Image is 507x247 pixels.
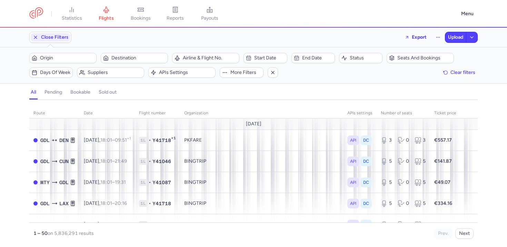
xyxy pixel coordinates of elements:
[152,200,171,207] span: Y41718
[180,214,343,235] td: AEROHUB TECH
[62,15,82,21] span: statistics
[40,179,50,186] span: MTY
[59,136,69,144] span: DEN
[127,136,131,141] sup: +1
[363,158,369,165] span: DC
[30,32,71,42] button: Close Filters
[100,221,112,227] time: 17:03
[400,32,431,43] button: Export
[167,15,184,21] span: reports
[171,136,176,143] span: +1
[139,179,147,186] span: 1L
[84,179,126,185] span: [DATE],
[100,200,127,206] span: –
[99,15,114,21] span: flights
[381,137,392,144] div: 3
[48,230,94,236] span: on 5,836,291 results
[183,55,237,61] span: Airline & Flight No.
[89,6,123,21] a: flights
[415,221,426,228] div: 9
[152,221,171,228] span: HA7043
[149,179,151,186] span: •
[40,221,50,228] span: SJC
[381,200,392,207] div: 5
[434,228,453,239] button: Prev.
[115,158,127,164] time: 21:49
[415,200,426,207] div: 5
[180,151,343,172] td: BINGTRIP
[100,158,127,164] span: –
[100,137,131,143] span: –
[41,35,69,40] span: Close Filters
[350,55,380,61] span: Status
[254,55,285,61] span: Start date
[115,221,128,227] time: 19:44
[398,137,409,144] div: 0
[152,158,171,165] span: Y41046
[100,221,128,227] span: –
[180,108,343,118] th: organization
[88,70,142,75] span: Suppliers
[139,221,147,228] span: 1L
[363,221,369,228] span: DC
[100,137,112,143] time: 18:01
[152,137,171,144] span: Y41718
[149,221,151,228] span: •
[84,137,131,143] span: [DATE],
[100,179,126,185] span: –
[33,230,48,236] strong: 1 – 50
[158,6,192,21] a: reports
[455,228,474,239] button: Next
[339,53,382,63] button: Status
[80,108,135,118] th: date
[363,179,369,186] span: DC
[363,200,369,207] span: DC
[77,67,144,78] button: Suppliers
[101,53,168,63] button: Destination
[100,179,112,185] time: 18:01
[350,200,356,207] span: API
[135,108,180,118] th: Flight number
[343,108,377,118] th: APIs settings
[84,200,127,206] span: [DATE],
[192,6,227,21] a: payouts
[54,6,89,21] a: statistics
[412,35,427,40] span: Export
[172,53,239,63] button: Airline & Flight No.
[152,179,171,186] span: Y41087
[139,200,147,207] span: 1L
[397,55,451,61] span: Seats and bookings
[131,15,151,21] span: bookings
[44,89,62,95] h4: pending
[115,200,127,206] time: 20:16
[149,137,151,144] span: •
[430,108,460,118] th: Ticket price
[398,158,409,165] div: 0
[180,193,343,214] td: BINGTRIP
[31,89,36,95] h4: all
[415,158,426,165] div: 5
[381,158,392,165] div: 5
[434,221,454,227] strong: €340.00
[448,35,463,40] span: Upload
[415,179,426,186] div: 5
[70,89,90,95] h4: bookable
[434,200,452,206] strong: €334.16
[445,32,466,42] button: Upload
[350,137,356,144] span: API
[441,67,478,78] button: Clear filters
[381,221,392,228] div: 9
[450,70,475,75] span: Clear filters
[230,70,261,75] span: More filters
[149,158,151,165] span: •
[40,200,50,207] span: GDL
[115,137,131,143] time: 09:51
[434,158,452,164] strong: €141.87
[40,55,94,61] span: Origin
[59,158,69,165] span: CUN
[243,53,287,63] button: Start date
[139,137,147,144] span: 1L
[40,70,70,75] span: Days of week
[149,200,151,207] span: •
[457,7,478,20] button: Menu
